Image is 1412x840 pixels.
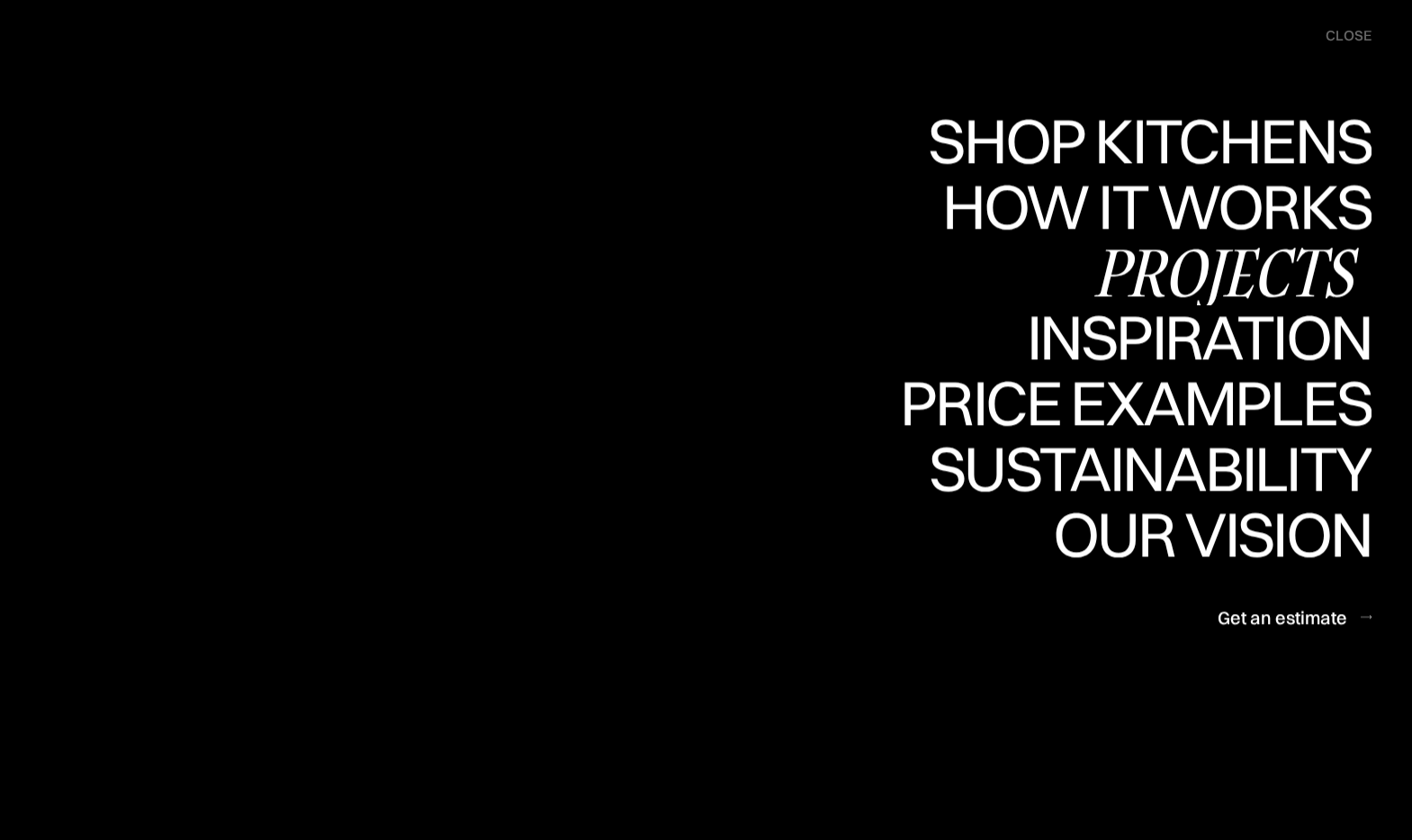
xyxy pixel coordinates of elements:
[900,435,1372,498] div: Price examples
[919,109,1372,175] a: Shop KitchensShop Kitchens
[913,437,1372,500] div: Sustainability
[938,175,1372,240] a: How it worksHow it works
[1326,26,1372,46] div: close
[1002,306,1372,372] a: InspirationInspiration
[919,172,1372,235] div: Shop Kitchens
[1038,565,1372,628] div: Our vision
[938,238,1372,301] div: How it works
[913,500,1372,563] div: Sustainability
[938,175,1372,238] div: How it works
[1218,605,1347,629] div: Get an estimate
[1038,502,1372,565] div: Our vision
[1002,369,1372,432] div: Inspiration
[1038,502,1372,568] a: Our visionOur vision
[1308,18,1372,54] div: menu
[913,437,1372,502] a: SustainabilitySustainability
[919,109,1372,172] div: Shop Kitchens
[1080,240,1372,306] a: Projects
[1218,595,1372,639] a: Get an estimate
[1080,240,1372,303] div: Projects
[900,372,1372,438] a: Price examplesPrice examples
[900,372,1372,435] div: Price examples
[1002,306,1372,369] div: Inspiration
